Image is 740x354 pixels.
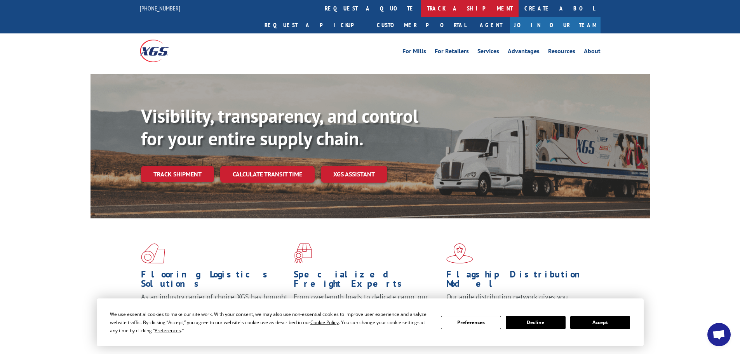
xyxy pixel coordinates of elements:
[441,316,501,329] button: Preferences
[584,48,601,57] a: About
[506,316,566,329] button: Decline
[220,166,315,183] a: Calculate transit time
[97,298,644,346] div: Cookie Consent Prompt
[155,327,181,334] span: Preferences
[294,292,441,327] p: From overlength loads to delicate cargo, our experienced staff knows the best way to move your fr...
[321,166,387,183] a: XGS ASSISTANT
[294,270,441,292] h1: Specialized Freight Experts
[141,270,288,292] h1: Flooring Logistics Solutions
[472,17,510,33] a: Agent
[140,4,180,12] a: [PHONE_NUMBER]
[310,319,339,326] span: Cookie Policy
[570,316,630,329] button: Accept
[446,270,593,292] h1: Flagship Distribution Model
[259,17,371,33] a: Request a pickup
[141,104,418,150] b: Visibility, transparency, and control for your entire supply chain.
[508,48,540,57] a: Advantages
[707,323,731,346] div: Open chat
[510,17,601,33] a: Join Our Team
[141,166,214,182] a: Track shipment
[548,48,575,57] a: Resources
[294,243,312,263] img: xgs-icon-focused-on-flooring-red
[477,48,499,57] a: Services
[435,48,469,57] a: For Retailers
[371,17,472,33] a: Customer Portal
[402,48,426,57] a: For Mills
[110,310,432,335] div: We use essential cookies to make our site work. With your consent, we may also use non-essential ...
[141,243,165,263] img: xgs-icon-total-supply-chain-intelligence-red
[446,292,589,310] span: Our agile distribution network gives you nationwide inventory management on demand.
[446,243,473,263] img: xgs-icon-flagship-distribution-model-red
[141,292,287,320] span: As an industry carrier of choice, XGS has brought innovation and dedication to flooring logistics...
